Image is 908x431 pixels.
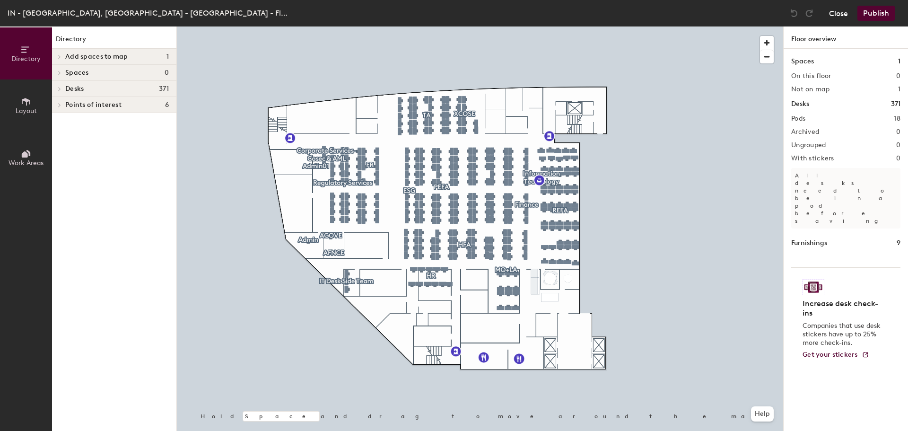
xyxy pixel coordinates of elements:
[65,101,122,109] span: Points of interest
[803,279,824,295] img: Sticker logo
[804,9,814,18] img: Redo
[894,115,900,123] h2: 18
[52,34,176,49] h1: Directory
[896,155,900,162] h2: 0
[165,69,169,77] span: 0
[16,107,37,115] span: Layout
[65,53,128,61] span: Add spaces to map
[791,86,829,93] h2: Not on map
[896,128,900,136] h2: 0
[896,141,900,149] h2: 0
[784,26,908,49] h1: Floor overview
[857,6,895,21] button: Publish
[166,53,169,61] span: 1
[65,69,89,77] span: Spaces
[803,351,869,359] a: Get your stickers
[791,155,834,162] h2: With stickers
[791,99,809,109] h1: Desks
[891,99,900,109] h1: 371
[898,86,900,93] h2: 1
[791,128,819,136] h2: Archived
[65,85,84,93] span: Desks
[829,6,848,21] button: Close
[897,238,900,248] h1: 9
[898,56,900,67] h1: 1
[791,72,831,80] h2: On this floor
[803,322,883,347] p: Companies that use desk stickers have up to 25% more check-ins.
[8,7,291,19] div: IN - [GEOGRAPHIC_DATA], [GEOGRAPHIC_DATA] - [GEOGRAPHIC_DATA] - Floor 11
[789,9,799,18] img: Undo
[9,159,44,167] span: Work Areas
[165,101,169,109] span: 6
[791,115,805,123] h2: Pods
[791,168,900,229] p: All desks need to be in a pod before saving
[896,72,900,80] h2: 0
[751,406,774,422] button: Help
[11,55,41,63] span: Directory
[803,351,858,359] span: Get your stickers
[791,238,827,248] h1: Furnishings
[791,141,826,149] h2: Ungrouped
[159,85,169,93] span: 371
[791,56,814,67] h1: Spaces
[803,299,883,318] h4: Increase desk check-ins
